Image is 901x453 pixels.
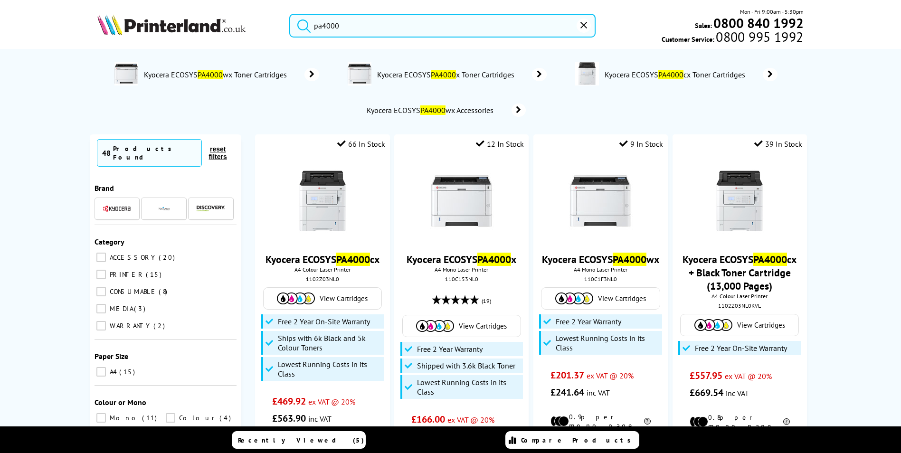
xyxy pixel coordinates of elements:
div: 1102Z03NL0 [262,275,382,283]
span: Lowest Running Costs in its Class [556,333,659,352]
div: 66 In Stock [337,139,385,149]
span: Free 2 Year Warranty [556,317,621,326]
span: £669.54 [690,387,723,399]
input: CONSUMABLE 8 [96,287,106,296]
span: Colour or Mono [95,397,146,407]
span: ex VAT @ 20% [308,397,355,406]
span: A4 Colour Laser Printer [677,293,802,300]
span: Kyocera ECOSYS cx Toner Cartridges [604,70,749,79]
a: Kyocera ECOSYSPA4000x [407,253,516,266]
mark: PA4000 [753,253,787,266]
input: WARRANTY 2 [96,321,106,330]
a: 0800 840 1992 [712,19,804,28]
span: Mono [107,414,141,422]
span: 20 [159,253,177,262]
span: Free 2 Year On-Site Warranty [278,317,370,326]
span: 15 [146,270,164,279]
a: Kyocera ECOSYSPA4000cx Toner Cartridges [604,62,778,87]
div: 39 In Stock [754,139,802,149]
span: Sales: [695,21,712,30]
span: inc VAT [726,388,749,398]
img: kyocera-pa4000wx-front-small.jpg [565,165,636,236]
a: View Cartridges [408,320,516,332]
input: A4 15 [96,367,106,377]
span: View Cartridges [598,294,646,303]
span: Shipped with 3.6k Black Toner [417,361,515,370]
img: Cartridges [555,293,593,304]
span: WARRANTY [107,321,152,330]
a: Recently Viewed (5) [232,431,366,449]
span: Colour [177,414,218,422]
span: Lowest Running Costs in its Class [278,359,381,378]
span: inc VAT [587,388,610,397]
span: 3 [134,304,148,313]
div: 9 In Stock [619,139,663,149]
span: £557.95 [690,369,722,382]
span: Category [95,237,124,246]
img: Cartridges [416,320,454,332]
img: Kyocera-ECOSYS-PA4000cx-Front-Small.jpg [704,165,775,236]
input: Search produc [289,14,596,38]
span: View Cartridges [459,321,507,330]
span: Kyocera ECOSYS x Toner Cartridges [376,70,518,79]
img: Navigator [158,203,170,215]
span: 15 [119,368,137,376]
span: Lowest Running Costs in its Class [417,377,521,396]
span: ex VAT @ 20% [587,371,634,380]
img: 110c153nl0-deptimage.jpg [348,62,371,85]
span: inc VAT [308,414,332,424]
mark: PA4000 [658,70,683,79]
input: ACCESSORY 20 [96,253,106,262]
span: Compare Products [521,436,636,444]
li: 0.8p per mono page [690,413,790,430]
input: Mono 11 [96,413,106,423]
span: £469.92 [272,395,306,407]
span: A4 Colour Laser Printer [260,266,385,273]
span: (19) [482,292,491,310]
span: Ships with 6k Black and 5k Colour Toners [278,333,381,352]
a: Kyocera ECOSYSPA4000wx Toner Cartridges [143,62,319,87]
span: Free 2 Year On-Site Warranty [695,343,787,353]
span: £166.00 [411,413,445,425]
li: 0.9p per mono page [550,413,651,430]
span: £241.64 [550,386,584,398]
span: 2 [153,321,167,330]
a: Kyocera ECOSYSPA4000wx Accessories [366,104,526,117]
span: 8 [159,287,170,296]
a: Kyocera ECOSYSPA4000cx [266,253,379,266]
a: View Cartridges [685,319,794,331]
a: Compare Products [505,431,639,449]
img: kyocera-pa4000x-front-small.jpg [426,165,497,236]
mark: PA4000 [613,253,646,266]
span: Recently Viewed (5) [238,436,364,444]
input: MEDIA 3 [96,304,106,313]
span: View Cartridges [320,294,368,303]
mark: PA4000 [420,105,446,115]
span: £201.37 [550,369,584,381]
span: ACCESSORY [107,253,158,262]
span: Paper Size [95,351,128,361]
img: Cartridges [694,319,732,331]
img: Kyocera-ECOSYS-PA4000cx-Front-Small.jpg [287,165,358,236]
img: Cartridges [277,293,315,304]
span: ex VAT @ 20% [725,371,772,381]
mark: PA4000 [431,70,456,79]
div: 12 In Stock [476,139,524,149]
span: Brand [95,183,114,193]
a: Printerland Logo [97,14,277,37]
span: Kyocera ECOSYS wx Toner Cartridges [143,70,290,79]
span: Customer Service: [662,32,803,44]
span: 48 [102,148,111,158]
span: £563.90 [272,412,306,425]
img: Discovery [197,206,225,211]
img: Printerland Logo [97,14,246,35]
a: Kyocera ECOSYSPA4000wx [542,253,659,266]
img: 110c153nl0-deptimage.jpg [114,62,138,85]
div: 1102Z03NL0KVL [680,302,800,309]
span: View Cartridges [737,321,785,330]
input: PRINTER 15 [96,270,106,279]
span: Mon - Fri 9:00am - 5:30pm [740,7,804,16]
mark: PA4000 [477,253,511,266]
img: 1102Z03NL0-deptimage.jpg [575,62,599,85]
span: A4 [107,368,118,376]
